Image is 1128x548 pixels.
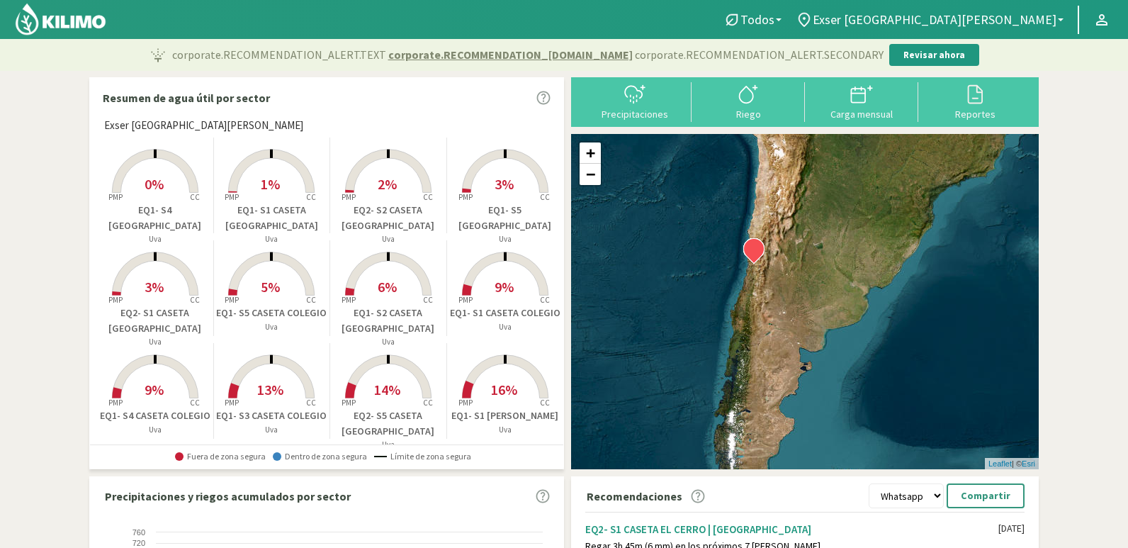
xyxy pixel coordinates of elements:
[961,488,1010,504] p: Compartir
[374,452,471,462] span: Límite de zona segura
[458,295,473,305] tspan: PMP
[889,44,979,67] button: Revisar ahora
[918,82,1032,120] button: Reportes
[491,381,517,398] span: 16%
[97,336,213,348] p: Uva
[587,488,682,505] p: Recomendaciones
[378,175,397,193] span: 2%
[388,46,633,63] span: corporate.RECOMMENDATION_[DOMAIN_NAME]
[447,306,564,320] p: EQ1- S1 CASETA COLEGIO
[923,109,1027,119] div: Reportes
[342,192,356,202] tspan: PMP
[495,175,514,193] span: 3%
[97,408,213,423] p: EQ1- S4 CASETA COLEGIO
[374,381,400,398] span: 14%
[14,2,107,36] img: Kilimo
[495,278,514,296] span: 9%
[108,192,123,202] tspan: PMP
[307,192,317,202] tspan: CC
[330,203,446,233] p: EQ2- S2 CASETA [GEOGRAPHIC_DATA]
[580,164,601,185] a: Zoom out
[175,452,266,462] span: Fuera de zona segura
[988,459,1012,468] a: Leaflet
[214,306,330,320] p: EQ1- S5 CASETA COLEGIO
[740,12,774,27] span: Todos
[903,48,965,62] p: Revisar ahora
[214,233,330,245] p: Uva
[97,424,213,436] p: Uva
[330,233,446,245] p: Uva
[214,203,330,233] p: EQ1- S1 CASETA [GEOGRAPHIC_DATA]
[447,321,564,333] p: Uva
[378,278,397,296] span: 6%
[805,82,918,120] button: Carga mensual
[985,458,1039,470] div: | ©
[145,175,164,193] span: 0%
[214,408,330,423] p: EQ1- S3 CASETA COLEGIO
[214,424,330,436] p: Uva
[447,424,564,436] p: Uva
[947,483,1025,508] button: Compartir
[635,46,884,63] span: corporate.RECOMMENDATION_ALERT.SECONDARY
[103,89,270,106] p: Resumen de agua útil por sector
[582,109,687,119] div: Precipitaciones
[214,321,330,333] p: Uva
[423,398,433,408] tspan: CC
[190,192,200,202] tspan: CC
[108,398,123,408] tspan: PMP
[261,278,280,296] span: 5%
[105,488,351,505] p: Precipitaciones y riegos acumulados por sector
[540,192,550,202] tspan: CC
[330,336,446,348] p: Uva
[225,398,239,408] tspan: PMP
[578,82,692,120] button: Precipitaciones
[458,192,473,202] tspan: PMP
[540,295,550,305] tspan: CC
[1022,459,1035,468] a: Esri
[132,528,145,537] text: 760
[342,295,356,305] tspan: PMP
[423,192,433,202] tspan: CC
[225,192,239,202] tspan: PMP
[307,295,317,305] tspan: CC
[458,398,473,408] tspan: PMP
[190,295,200,305] tspan: CC
[696,109,801,119] div: Riego
[145,381,164,398] span: 9%
[330,439,446,451] p: Uva
[261,175,280,193] span: 1%
[585,522,998,536] div: EQ2- S1 CASETA EL CERRO | [GEOGRAPHIC_DATA]
[447,233,564,245] p: Uva
[330,306,446,336] p: EQ1- S2 CASETA [GEOGRAPHIC_DATA]
[809,109,914,119] div: Carga mensual
[447,408,564,423] p: EQ1- S1 [PERSON_NAME]
[342,398,356,408] tspan: PMP
[998,522,1025,535] div: [DATE]
[447,203,564,233] p: EQ1- S5 [GEOGRAPHIC_DATA]
[145,278,164,296] span: 3%
[273,452,367,462] span: Dentro de zona segura
[813,12,1056,27] span: Exser [GEOGRAPHIC_DATA][PERSON_NAME]
[257,381,283,398] span: 13%
[104,118,303,134] span: Exser [GEOGRAPHIC_DATA][PERSON_NAME]
[108,295,123,305] tspan: PMP
[307,398,317,408] tspan: CC
[132,539,145,547] text: 720
[97,306,213,336] p: EQ2- S1 CASETA [GEOGRAPHIC_DATA]
[423,295,433,305] tspan: CC
[330,408,446,439] p: EQ2- S5 CASETA [GEOGRAPHIC_DATA]
[580,142,601,164] a: Zoom in
[97,203,213,233] p: EQ1- S4 [GEOGRAPHIC_DATA]
[172,46,884,63] p: corporate.RECOMMENDATION_ALERT.TEXT
[97,233,213,245] p: Uva
[225,295,239,305] tspan: PMP
[190,398,200,408] tspan: CC
[692,82,805,120] button: Riego
[540,398,550,408] tspan: CC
